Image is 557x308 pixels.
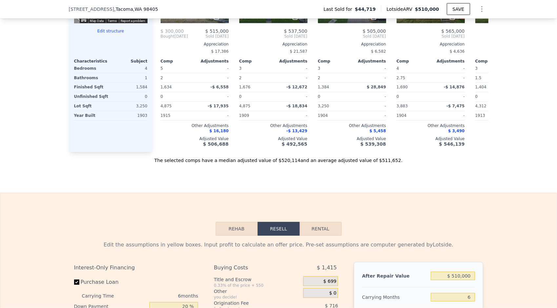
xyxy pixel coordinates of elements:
div: - [275,73,308,82]
button: Show Options [475,3,488,16]
div: - [196,64,229,73]
div: Other [214,288,301,295]
div: Lot Sqft [74,102,109,111]
span: Lotside ARV [387,6,415,12]
span: $ 565,000 [441,28,465,34]
button: Map Data [90,19,104,23]
div: 1,584 [112,83,148,92]
div: Appreciation [239,42,308,47]
span: Sold [DATE] [188,34,229,39]
span: 0 [239,95,242,99]
div: 1.5 [475,73,508,82]
div: Year Built [74,111,109,120]
div: 1 [112,73,148,82]
span: $44,719 [355,6,376,12]
div: Appreciation [318,42,386,47]
div: Characteristics [74,59,111,64]
span: Sold [DATE] [397,34,465,39]
div: - [353,111,386,120]
div: Adjusted Value [318,136,386,142]
div: Finished Sqft [74,83,109,92]
div: Other Adjustments [239,123,308,129]
div: Bedrooms [74,64,109,73]
span: Sold [DATE] [239,34,308,39]
a: Open this area in Google Maps (opens a new window) [76,15,97,23]
div: - [432,111,465,120]
div: - [275,64,308,73]
div: 2 [318,73,351,82]
div: Unfinished Sqft [74,92,109,101]
div: Interest-Only Financing [74,262,198,274]
img: Google [76,15,97,23]
div: 1915 [161,111,193,120]
div: Appreciation [475,42,544,47]
span: -$ 12,672 [287,85,308,90]
div: - [275,111,308,120]
div: [DATE] [161,34,188,39]
div: Adjustments [273,59,308,64]
div: - [353,73,386,82]
div: 1903 [112,111,148,120]
span: 5 [161,66,163,71]
span: 4,312 [475,104,487,109]
div: - [432,73,465,82]
div: After Repair Value [362,270,428,282]
span: 0 [318,95,321,99]
span: 3 [239,66,242,71]
span: $ 16,180 [209,129,229,134]
div: Other Adjustments [161,123,229,129]
div: Buying Costs [214,262,287,274]
span: $ 1,415 [317,262,337,274]
div: Comp [161,59,195,64]
div: Other Adjustments [318,123,386,129]
span: 1,690 [397,85,408,90]
div: 2 [161,73,193,82]
span: -$ 13,429 [287,129,308,134]
span: 0 [397,95,399,99]
div: Bathrooms [74,73,109,82]
div: - [353,102,386,111]
span: -$ 7,475 [447,104,465,109]
span: 1,384 [318,85,329,90]
span: Sold [DATE] [318,34,386,39]
div: 1913 [475,111,508,120]
button: Resell [258,222,300,236]
span: $ 300,000 [161,28,184,34]
div: 0.33% of the price + 550 [214,283,301,288]
span: 0 [161,95,163,99]
button: Rental [300,222,342,236]
span: $ 506,688 [203,142,229,147]
div: 6 months [127,291,198,301]
a: Report a problem [121,19,146,23]
span: -$ 17,935 [208,104,229,109]
input: Purchase Loan [74,280,79,285]
span: Bought [161,34,175,39]
span: -$ 18,834 [287,104,308,109]
div: - [275,92,308,101]
div: you decide! [214,295,301,300]
span: 3 [318,66,321,71]
div: Appreciation [161,42,229,47]
span: Last Sold for [324,6,355,12]
button: Rehab [216,222,258,236]
div: 4 [112,64,148,73]
span: $ 699 [323,279,336,284]
span: 4,875 [161,104,172,109]
span: Sold [DATE] [475,34,544,39]
span: 1,404 [475,85,487,90]
span: $ 546,139 [439,142,465,147]
div: Comp [318,59,352,64]
div: - [353,92,386,101]
button: Edit structure [74,28,148,34]
span: 3 [475,66,478,71]
div: Adjustments [431,59,465,64]
div: 2.75 [397,73,429,82]
div: 0 [112,92,148,101]
div: 1904 [397,111,429,120]
span: , WA 98405 [133,7,158,12]
span: $ 539,308 [360,142,386,147]
div: 1904 [318,111,351,120]
button: Keyboard shortcuts [81,19,86,22]
div: Comp [475,59,509,64]
div: Carrying Time [82,291,125,301]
